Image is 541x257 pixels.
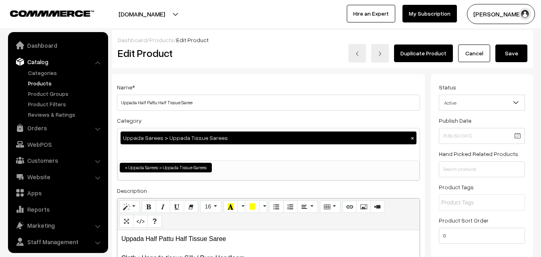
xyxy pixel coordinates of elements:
[441,198,511,207] input: Product Tags
[10,8,80,18] a: COMMMERCE
[119,200,140,213] button: Style
[26,79,105,87] a: Products
[26,100,105,108] a: Product Filters
[347,5,395,22] a: Hire an Expert
[439,228,525,244] input: Enter Number
[320,200,340,213] button: Table
[10,38,105,53] a: Dashboard
[26,110,105,119] a: Reviews & Ratings
[439,216,489,225] label: Product Sort Order
[10,10,94,16] img: COMMMERCE
[402,5,457,22] a: My Subscription
[356,200,371,213] button: Picture
[378,51,382,56] img: right-arrow.png
[259,200,267,213] button: More Color
[149,36,174,43] a: Products
[170,200,184,213] button: Underline (CTRL+U)
[223,200,238,213] button: Recent Color
[245,200,259,213] button: Background Color
[117,186,147,195] label: Description
[439,83,456,91] label: Status
[10,137,105,152] a: WebPOS
[439,95,525,111] span: Active
[184,200,198,213] button: Remove Font Style (CTRL+\)
[121,132,416,144] div: Uppada Sarees > Uppada Tissue Sarees
[118,47,282,59] h2: Edit Product
[26,89,105,98] a: Product Groups
[205,203,211,210] span: 16
[119,215,134,228] button: Full Screen
[495,45,527,62] button: Save
[117,95,420,111] input: Name
[283,200,298,213] button: Ordered list (CTRL+SHIFT+NUM8)
[176,36,209,43] span: Edit Product
[439,150,518,158] label: Hand Picked Related Products
[297,200,318,213] button: Paragraph
[10,186,105,200] a: Apps
[10,55,105,69] a: Catalog
[10,235,105,249] a: Staff Management
[439,161,525,177] input: Search products
[10,121,105,135] a: Orders
[91,4,193,24] button: [DOMAIN_NAME]
[10,218,105,233] a: Marketing
[26,69,105,77] a: Categories
[237,200,245,213] button: More Color
[394,45,453,62] a: Duplicate Product
[133,215,148,228] button: Code View
[439,96,525,110] span: Active
[519,8,531,20] img: user
[10,170,105,184] a: Website
[458,45,490,62] a: Cancel
[118,36,527,44] div: / /
[355,51,360,56] img: left-arrow.png
[117,83,135,91] label: Name
[269,200,284,213] button: Unordered list (CTRL+SHIFT+NUM7)
[10,153,105,168] a: Customers
[409,134,416,142] button: ×
[370,200,385,213] button: Video
[118,36,147,43] a: Dashboard
[439,116,471,125] label: Publish Date
[10,202,105,217] a: Reports
[439,128,525,144] input: Publish Date
[467,4,535,24] button: [PERSON_NAME]
[342,200,357,213] button: Link (CTRL+K)
[147,215,162,228] button: Help
[156,200,170,213] button: Italic (CTRL+I)
[142,200,156,213] button: Bold (CTRL+B)
[200,200,221,213] button: Font Size
[439,183,474,191] label: Product Tags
